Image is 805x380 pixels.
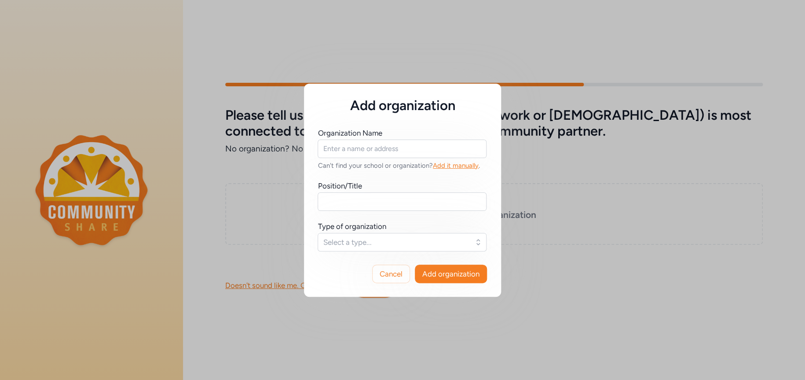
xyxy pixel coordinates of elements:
[318,140,487,158] input: Enter a name or address
[318,221,386,232] div: Type of organization
[323,237,468,247] span: Select a type...
[415,265,487,283] button: Add organization
[380,269,402,279] span: Cancel
[433,162,479,170] span: Add it manually
[422,269,479,279] span: Add organization
[318,161,487,170] div: Can't find your school or organization? .
[318,128,382,138] div: Organization Name
[318,181,362,191] div: Position/Title
[318,98,487,114] h5: Add organization
[372,265,410,283] button: Cancel
[318,233,487,251] button: Select a type...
